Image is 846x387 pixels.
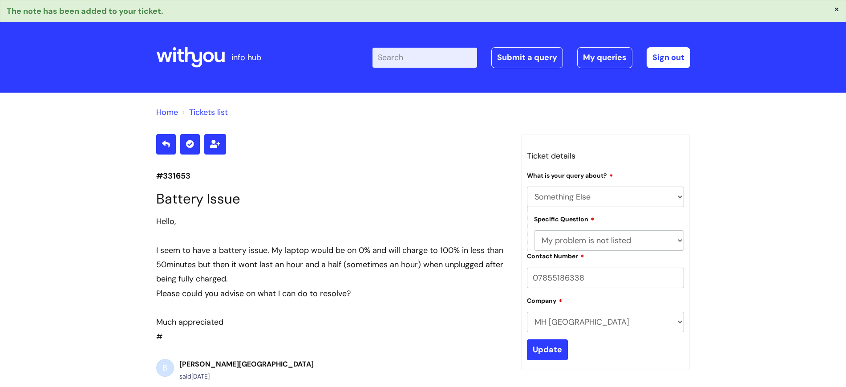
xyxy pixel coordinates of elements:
a: Sign out [647,47,690,68]
h1: Battery Issue [156,191,508,207]
h3: Ticket details [527,149,684,163]
p: info hub [231,50,261,65]
div: Please could you advise on what I can do to resolve? [156,286,508,301]
div: Much appreciated [156,315,508,329]
div: I seem to have a battery issue. My laptop would be on 0% and will charge to 100% in less than 50m... [156,243,508,286]
div: said [179,371,314,382]
li: Solution home [156,105,178,119]
label: Contact Number [527,251,584,260]
div: # [156,214,508,344]
label: Specific Question [534,214,595,223]
button: × [834,5,839,13]
a: My queries [577,47,632,68]
a: Tickets list [189,107,228,118]
p: #331653 [156,169,508,183]
a: Home [156,107,178,118]
div: | - [372,47,690,68]
div: B [156,359,174,377]
label: Company [527,296,563,305]
input: Search [372,48,477,67]
a: Submit a query [491,47,563,68]
li: Tickets list [180,105,228,119]
b: [PERSON_NAME][GEOGRAPHIC_DATA] [179,359,314,369]
input: Update [527,339,568,360]
label: What is your query about? [527,171,613,179]
span: Tue, 24 Jun, 2025 at 3:30 PM [191,372,210,380]
div: Hello, [156,214,508,228]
